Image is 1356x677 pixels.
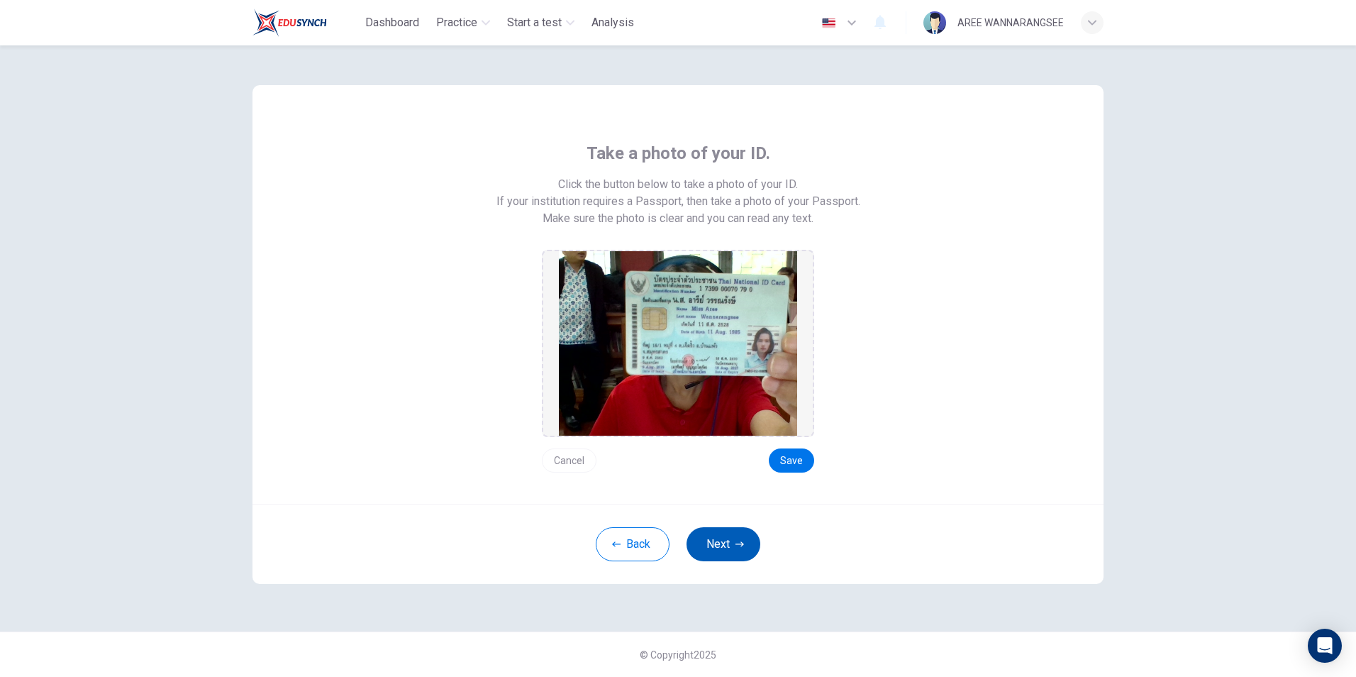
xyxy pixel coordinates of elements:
[559,251,797,436] img: preview screemshot
[252,9,327,37] img: Train Test logo
[365,14,419,31] span: Dashboard
[543,210,813,227] span: Make sure the photo is clear and you can read any text.
[252,9,360,37] a: Train Test logo
[507,14,562,31] span: Start a test
[957,14,1064,31] div: AREE WANNARANGSEE
[923,11,946,34] img: Profile picture
[542,448,596,473] button: Cancel
[587,142,770,165] span: Take a photo of your ID.
[430,10,496,35] button: Practice
[596,527,669,561] button: Back
[436,14,477,31] span: Practice
[769,448,814,473] button: Save
[640,649,716,661] span: © Copyright 2025
[591,14,634,31] span: Analysis
[496,176,860,210] span: Click the button below to take a photo of your ID. If your institution requires a Passport, then ...
[820,18,838,28] img: en
[586,10,640,35] button: Analysis
[501,10,580,35] button: Start a test
[1308,629,1342,663] div: Open Intercom Messenger
[687,527,760,561] button: Next
[360,10,425,35] button: Dashboard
